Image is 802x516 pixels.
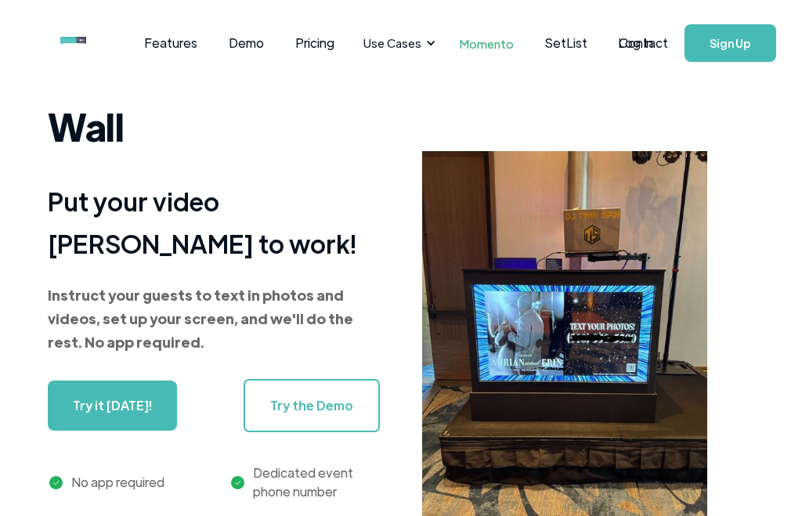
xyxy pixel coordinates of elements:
[444,20,529,67] a: Momento
[231,476,244,489] img: green checkmark
[363,34,421,52] div: Use Cases
[213,19,280,67] a: Demo
[71,473,164,492] div: No app required
[48,286,353,351] strong: Instruct your guests to text in photos and videos, set up your screen, and we'll do the rest. No ...
[60,27,89,59] a: home
[253,464,353,501] div: Dedicated event phone number
[128,19,213,67] a: Features
[48,185,357,259] strong: Put your video [PERSON_NAME] to work!
[49,476,63,489] img: green check
[280,19,350,67] a: Pricing
[602,16,669,70] a: Log In
[48,381,177,431] a: Try it [DATE]!
[529,19,603,67] a: SetList
[685,24,776,62] a: Sign Up
[244,379,380,432] a: Try the Demo
[60,37,116,45] img: requestnow logo
[354,19,440,67] div: Use Cases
